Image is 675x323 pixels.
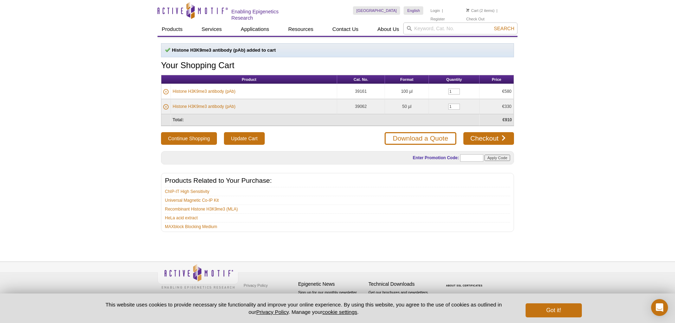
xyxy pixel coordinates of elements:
[161,61,514,71] h1: Your Shopping Cart
[165,224,217,230] a: MAXblock Blocking Medium
[256,309,289,315] a: Privacy Policy
[412,155,459,160] label: Enter Promotion Code:
[480,84,514,99] td: €580
[337,84,385,99] td: 39161
[93,301,514,316] p: This website uses cookies to provide necessary site functionality and improve your online experie...
[173,88,236,95] a: Histone H3K9me3 antibody (pAb)
[165,47,510,53] p: Histone H3K9me3 antibody (pAb) added to cart
[480,99,514,114] td: €330
[466,17,484,21] a: Check Out
[231,8,301,21] h2: Enabling Epigenetics Research
[466,6,495,15] li: (2 items)
[400,77,413,82] span: Format
[328,22,362,36] a: Contact Us
[242,291,279,301] a: Terms & Conditions
[492,77,501,82] span: Price
[496,6,497,15] li: |
[430,8,440,13] a: Login
[354,77,368,82] span: Cat. No.
[284,22,318,36] a: Resources
[157,22,187,36] a: Products
[373,22,404,36] a: About Us
[242,77,257,82] span: Product
[385,132,456,145] a: Download a Quote
[430,17,445,21] a: Register
[446,284,483,287] a: ABOUT SSL CERTIFICATES
[197,22,226,36] a: Services
[173,117,184,122] strong: Total:
[651,299,668,316] div: Open Intercom Messenger
[442,6,443,15] li: |
[322,309,357,315] button: cookie settings
[298,281,365,287] h4: Epigenetic News
[492,25,516,32] button: Search
[165,197,219,204] a: Universal Magnetic Co-IP Kit
[502,117,512,122] strong: €910
[385,99,429,114] td: 50 µl
[368,290,435,308] p: Get our brochures and newsletters, or request them by mail.
[165,188,210,195] a: ChIP-IT High Sensitivity
[165,206,238,212] a: Recombinant Histone H3K9me3 (MLA)
[404,6,423,15] a: English
[165,177,510,184] h2: Products Related to Your Purchase:
[157,262,238,290] img: Active Motif,
[385,84,429,99] td: 100 µl
[161,132,217,145] button: Continue Shopping
[353,6,400,15] a: [GEOGRAPHIC_DATA]
[466,8,469,12] img: Your Cart
[466,8,478,13] a: Cart
[494,26,514,31] span: Search
[484,155,510,161] input: Apply Code
[242,280,269,291] a: Privacy Policy
[337,99,385,114] td: 39062
[446,77,462,82] span: Quantity
[368,281,435,287] h4: Technical Downloads
[173,103,236,110] a: Histone H3K9me3 antibody (pAb)
[439,274,491,290] table: Click to Verify - This site chose Symantec SSL for secure e-commerce and confidential communicati...
[237,22,274,36] a: Applications
[403,22,517,34] input: Keyword, Cat. No.
[463,132,514,145] a: Checkout
[298,290,365,314] p: Sign up for our monthly newsletter highlighting recent publications in the field of epigenetics.
[224,132,264,145] input: Update Cart
[165,215,198,221] a: HeLa acid extract
[526,303,582,317] button: Got it!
